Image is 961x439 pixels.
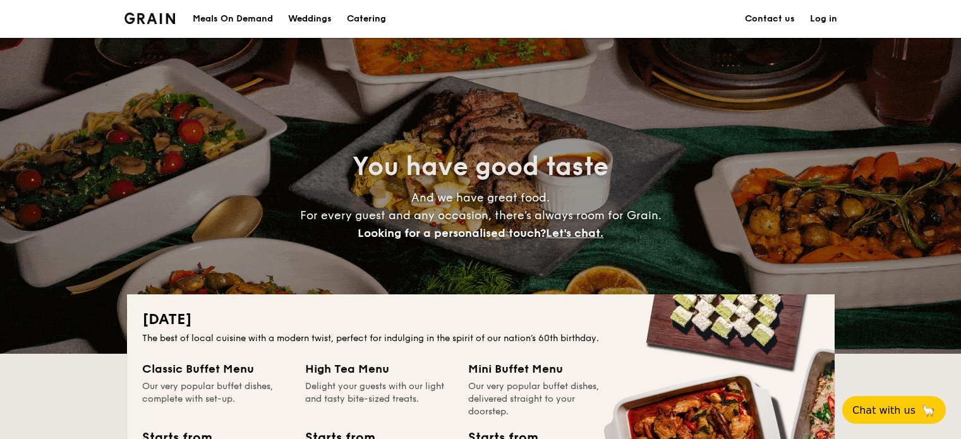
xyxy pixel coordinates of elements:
div: Delight your guests with our light and tasty bite-sized treats. [305,380,453,418]
a: Logotype [124,13,176,24]
div: The best of local cuisine with a modern twist, perfect for indulging in the spirit of our nation’... [142,332,819,345]
span: Chat with us [852,404,916,416]
div: Our very popular buffet dishes, delivered straight to your doorstep. [468,380,616,418]
span: 🦙 [921,403,936,418]
img: Grain [124,13,176,24]
div: Mini Buffet Menu [468,360,616,378]
div: High Tea Menu [305,360,453,378]
span: Let's chat. [546,226,603,240]
div: Our very popular buffet dishes, complete with set-up. [142,380,290,418]
div: Classic Buffet Menu [142,360,290,378]
span: And we have great food. For every guest and any occasion, there’s always room for Grain. [300,191,662,240]
span: Looking for a personalised touch? [358,226,546,240]
button: Chat with us🦙 [842,396,946,424]
span: You have good taste [353,152,608,182]
h2: [DATE] [142,310,819,330]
